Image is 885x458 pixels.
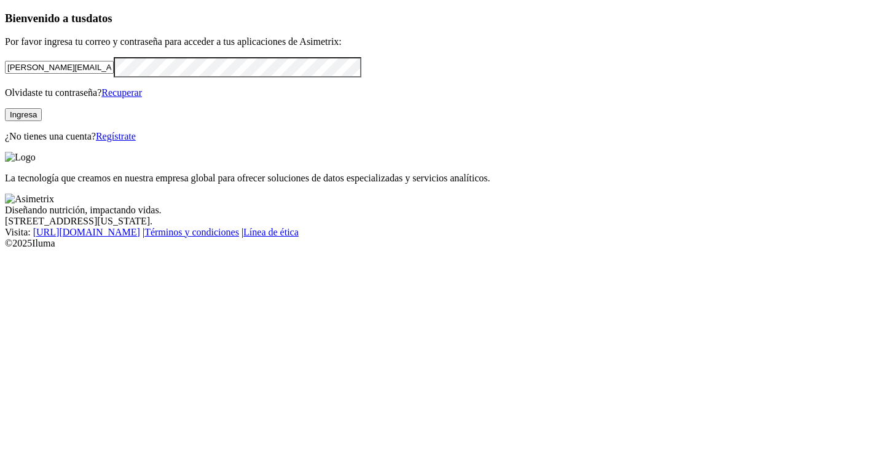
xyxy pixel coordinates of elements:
[5,173,880,184] p: La tecnología que creamos en nuestra empresa global para ofrecer soluciones de datos especializad...
[5,36,880,47] p: Por favor ingresa tu correo y contraseña para acceder a tus aplicaciones de Asimetrix:
[5,131,880,142] p: ¿No tienes una cuenta?
[5,205,880,216] div: Diseñando nutrición, impactando vidas.
[101,87,142,98] a: Recuperar
[243,227,299,237] a: Línea de ética
[5,238,880,249] div: © 2025 Iluma
[33,227,140,237] a: [URL][DOMAIN_NAME]
[5,194,54,205] img: Asimetrix
[5,87,880,98] p: Olvidaste tu contraseña?
[144,227,239,237] a: Términos y condiciones
[86,12,112,25] span: datos
[5,108,42,121] button: Ingresa
[5,12,880,25] h3: Bienvenido a tus
[5,152,36,163] img: Logo
[96,131,136,141] a: Regístrate
[5,227,880,238] div: Visita : | |
[5,61,114,74] input: Tu correo
[5,216,880,227] div: [STREET_ADDRESS][US_STATE].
